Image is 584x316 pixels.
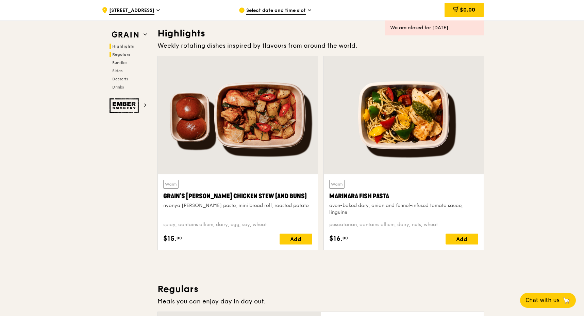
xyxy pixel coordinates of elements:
[163,180,179,189] div: Warm
[112,44,134,49] span: Highlights
[112,60,127,65] span: Bundles
[246,7,306,15] span: Select date and time slot
[280,234,312,244] div: Add
[109,7,154,15] span: [STREET_ADDRESS]
[157,297,484,306] div: Meals you can enjoy day in day out.
[163,221,312,228] div: spicy, contains allium, dairy, egg, soy, wheat
[163,234,177,244] span: $15.
[446,234,478,244] div: Add
[157,41,484,50] div: Weekly rotating dishes inspired by flavours from around the world.
[329,180,345,189] div: Warm
[329,234,343,244] span: $16.
[329,221,478,228] div: pescatarian, contains allium, dairy, nuts, wheat
[157,27,484,39] h3: Highlights
[110,29,141,41] img: Grain web logo
[112,68,122,73] span: Sides
[329,202,478,216] div: oven-baked dory, onion and fennel-infused tomato sauce, linguine
[525,296,560,304] span: Chat with us
[520,293,576,308] button: Chat with us🦙
[562,296,570,304] span: 🦙
[343,235,348,241] span: 00
[110,98,141,113] img: Ember Smokery web logo
[163,191,312,201] div: Grain's [PERSON_NAME] Chicken Stew (and buns)
[177,235,182,241] span: 00
[390,25,479,31] div: We are closed for [DATE]
[460,6,475,13] span: $0.00
[163,202,312,209] div: nyonya [PERSON_NAME] paste, mini bread roll, roasted potato
[112,77,128,81] span: Desserts
[112,52,130,57] span: Regulars
[112,85,124,90] span: Drinks
[157,283,484,295] h3: Regulars
[329,191,478,201] div: Marinara Fish Pasta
